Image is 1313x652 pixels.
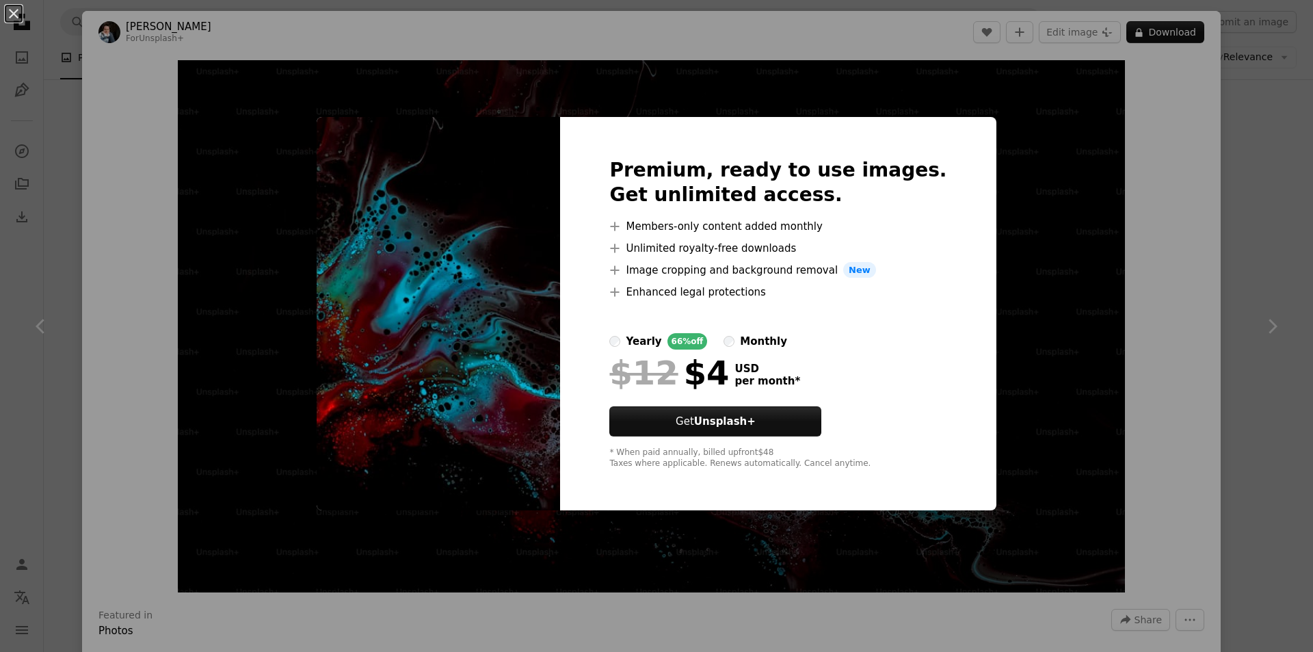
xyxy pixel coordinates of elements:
[667,333,708,350] div: 66% off
[724,336,734,347] input: monthly
[609,240,946,257] li: Unlimited royalty-free downloads
[694,415,756,428] strong: Unsplash+
[609,158,946,207] h2: Premium, ready to use images. Get unlimited access.
[609,355,678,391] span: $12
[734,363,800,375] span: USD
[609,262,946,278] li: Image cropping and background removal
[609,284,946,300] li: Enhanced legal protections
[317,117,560,511] img: premium_photo-1686617826184-f4188a62c3be
[843,262,876,278] span: New
[609,355,729,391] div: $4
[609,447,946,469] div: * When paid annually, billed upfront $48 Taxes where applicable. Renews automatically. Cancel any...
[734,375,800,387] span: per month *
[609,336,620,347] input: yearly66%off
[609,406,821,436] button: GetUnsplash+
[626,333,661,350] div: yearly
[740,333,787,350] div: monthly
[609,218,946,235] li: Members-only content added monthly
